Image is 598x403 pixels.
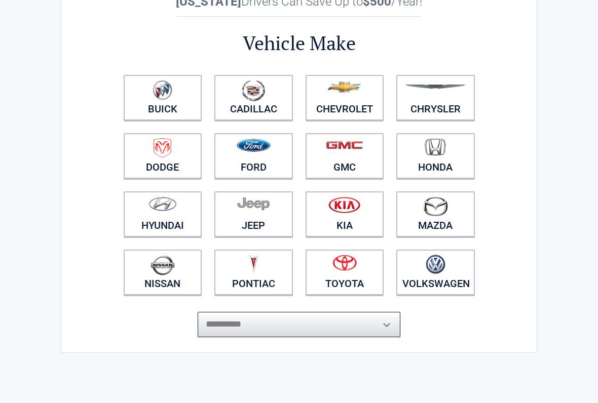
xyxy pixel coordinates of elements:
img: gmc [326,141,363,149]
a: Toyota [306,250,384,295]
img: kia [328,196,360,213]
a: Hyundai [124,191,202,237]
img: pontiac [248,255,258,274]
img: toyota [332,255,357,271]
img: honda [425,138,446,156]
img: jeep [237,196,270,211]
img: mazda [423,196,448,216]
img: hyundai [148,196,177,211]
a: Volkswagen [396,250,475,295]
img: buick [153,80,172,100]
img: ford [237,139,271,152]
a: Kia [306,191,384,237]
img: dodge [154,138,171,158]
a: Dodge [124,133,202,179]
a: Mazda [396,191,475,237]
a: Nissan [124,250,202,295]
img: volkswagen [426,255,445,274]
img: cadillac [242,80,265,101]
a: Honda [396,133,475,179]
img: chrysler [404,85,466,89]
img: nissan [151,255,175,275]
a: Chrysler [396,75,475,120]
a: Cadillac [214,75,293,120]
a: Ford [214,133,293,179]
img: chevrolet [327,82,361,93]
a: GMC [306,133,384,179]
a: Chevrolet [306,75,384,120]
a: Jeep [214,191,293,237]
a: Buick [124,75,202,120]
h2: Vehicle Make [117,30,481,56]
a: Pontiac [214,250,293,295]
